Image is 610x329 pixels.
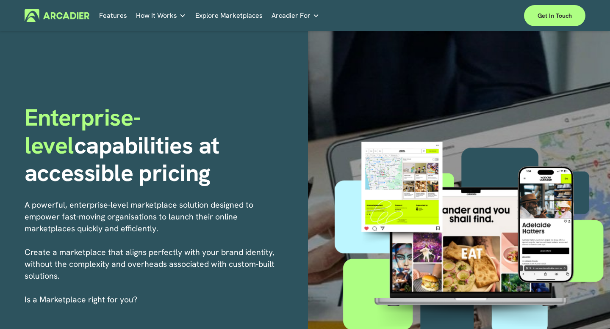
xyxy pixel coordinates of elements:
span: I [25,294,137,305]
strong: capabilities at accessible pricing [25,130,225,189]
a: Features [99,9,127,22]
a: Get in touch [524,5,585,26]
a: folder dropdown [272,9,319,22]
a: s a Marketplace right for you? [27,294,137,305]
span: Arcadier For [272,10,311,22]
span: Enterprise-level [25,102,141,161]
a: Explore Marketplaces [195,9,263,22]
img: Arcadier [25,9,89,22]
a: folder dropdown [136,9,186,22]
span: How It Works [136,10,177,22]
p: A powerful, enterprise-level marketplace solution designed to empower fast-moving organisations t... [25,199,279,306]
